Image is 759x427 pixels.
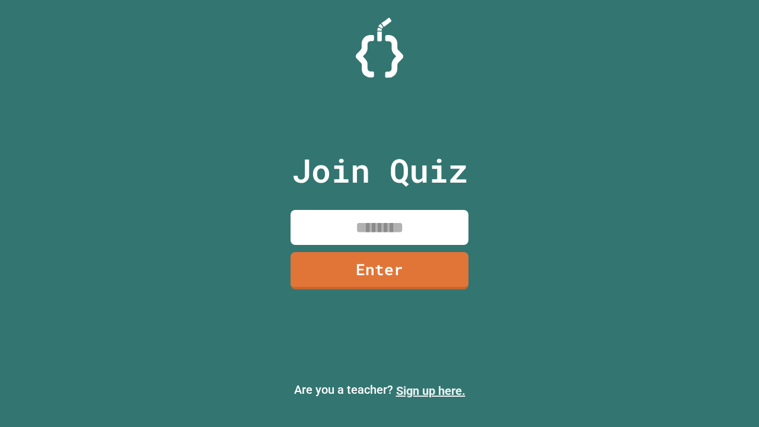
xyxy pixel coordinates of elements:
iframe: chat widget [709,380,747,415]
p: Join Quiz [292,146,468,195]
a: Sign up here. [396,384,465,398]
img: Logo.svg [356,18,403,78]
p: Are you a teacher? [9,381,750,400]
a: Enter [291,252,468,289]
iframe: chat widget [661,328,747,378]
